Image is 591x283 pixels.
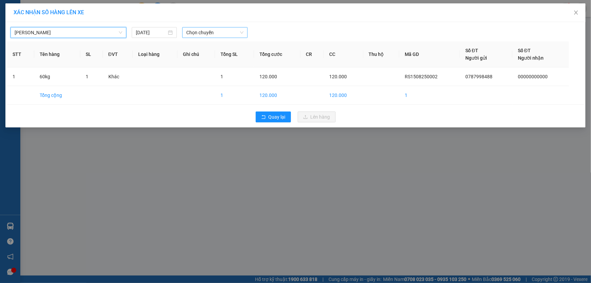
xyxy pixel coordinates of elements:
th: CC [324,41,363,67]
span: 120.000 [259,74,277,79]
th: STT [7,41,34,67]
span: XÁC NHẬN SỐ HÀNG LÊN XE [14,9,84,16]
span: Hà Tiên - Gia Lai [15,27,122,38]
span: Quay lại [269,113,286,121]
span: RS1508250002 [405,74,438,79]
td: Khác [103,67,133,86]
span: Người nhận [518,55,544,61]
th: Tổng cước [254,41,300,67]
button: Close [567,3,586,22]
th: Thu hộ [363,41,400,67]
span: Chọn chuyến [186,27,244,38]
span: 120.000 [329,74,347,79]
th: Tên hàng [34,41,80,67]
th: Loại hàng [133,41,177,67]
button: rollbackQuay lại [256,112,291,122]
td: 1 [7,67,34,86]
span: rollback [261,115,266,120]
button: uploadLên hàng [298,112,336,122]
input: 15/08/2025 [136,29,167,36]
th: SL [80,41,103,67]
td: 60kg [34,67,80,86]
span: 1 [220,74,223,79]
span: Số ĐT [465,48,478,53]
td: 120.000 [324,86,363,105]
th: Ghi chú [177,41,215,67]
span: 0787998488 [465,74,492,79]
span: Số ĐT [518,48,531,53]
th: CR [300,41,324,67]
th: Tổng SL [215,41,254,67]
td: 1 [215,86,254,105]
span: close [573,10,579,15]
span: 00000000000 [518,74,548,79]
span: Người gửi [465,55,487,61]
span: 1 [86,74,88,79]
th: ĐVT [103,41,133,67]
td: Tổng cộng [34,86,80,105]
td: 1 [399,86,460,105]
td: 120.000 [254,86,300,105]
th: Mã GD [399,41,460,67]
